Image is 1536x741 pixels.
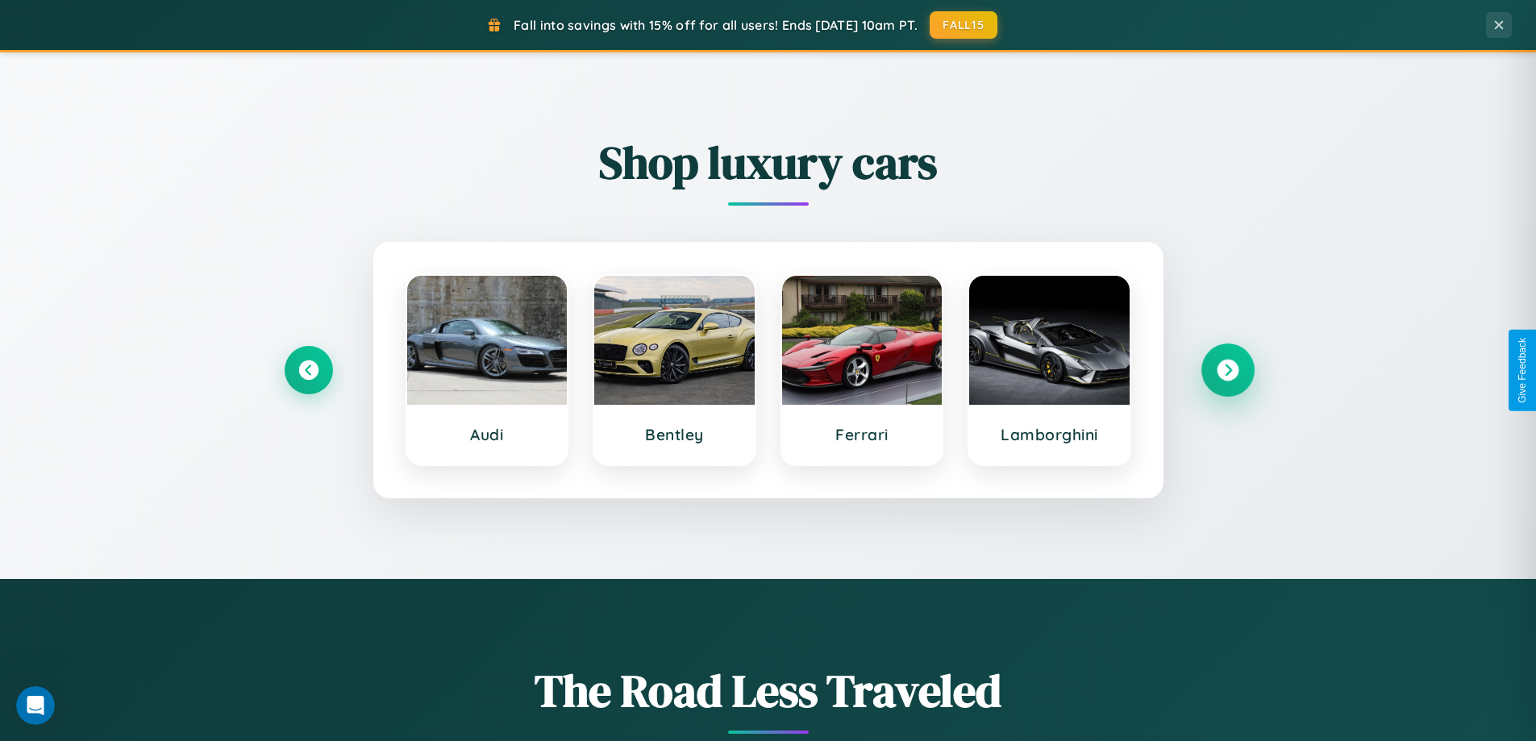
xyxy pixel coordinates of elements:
[985,425,1113,444] h3: Lamborghini
[285,660,1252,722] h1: The Road Less Traveled
[423,425,552,444] h3: Audi
[285,131,1252,194] h2: Shop luxury cars
[16,686,55,725] iframe: Intercom live chat
[798,425,926,444] h3: Ferrari
[514,17,918,33] span: Fall into savings with 15% off for all users! Ends [DATE] 10am PT.
[1517,338,1528,403] div: Give Feedback
[610,425,739,444] h3: Bentley
[930,11,997,39] button: FALL15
